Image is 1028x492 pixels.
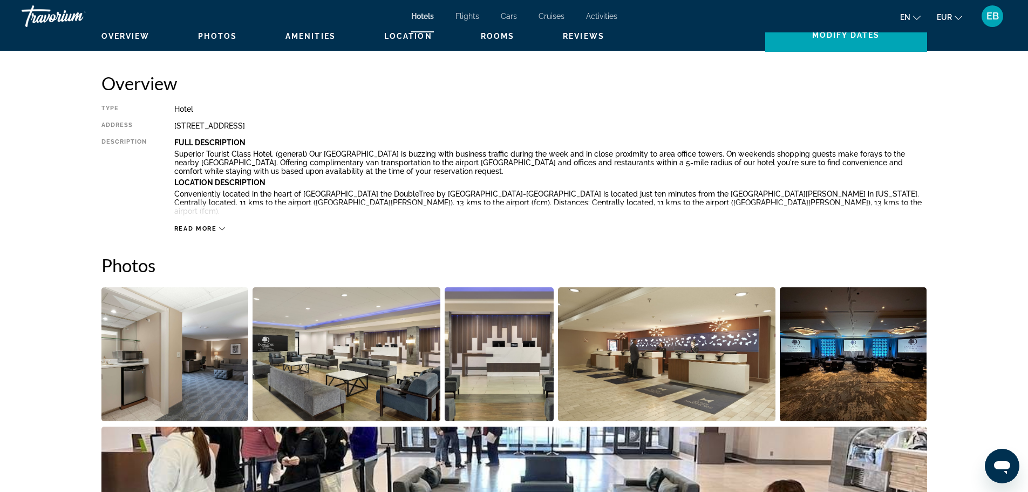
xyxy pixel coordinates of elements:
button: Photos [198,31,237,41]
div: Hotel [174,105,927,113]
p: Conveniently located in the heart of [GEOGRAPHIC_DATA] the DoubleTree by [GEOGRAPHIC_DATA]-[GEOGR... [174,190,927,215]
button: Overview [101,31,150,41]
button: Change currency [937,9,962,25]
span: Amenities [285,32,336,41]
b: Full Description [174,138,246,147]
button: Location [384,31,432,41]
a: Cruises [539,12,564,21]
button: Modify Dates [765,18,927,52]
button: Reviews [563,31,604,41]
b: Location Description [174,178,265,187]
span: Modify Dates [812,31,880,39]
button: User Menu [978,5,1006,28]
span: Location [384,32,432,41]
span: Overview [101,32,150,41]
h2: Overview [101,72,927,94]
span: EB [986,11,999,22]
a: Cars [501,12,517,21]
button: Open full-screen image slider [253,287,440,422]
iframe: Bouton de lancement de la fenêtre de messagerie [985,449,1019,483]
p: Superior Tourist Class Hotel. (general) Our [GEOGRAPHIC_DATA] is buzzing with business traffic du... [174,150,927,176]
div: Description [101,138,147,219]
button: Read more [174,225,226,233]
span: Rooms [481,32,515,41]
div: Address [101,122,147,130]
button: Open full-screen image slider [558,287,775,422]
span: Photos [198,32,237,41]
a: Activities [586,12,617,21]
span: EUR [937,13,952,22]
div: [STREET_ADDRESS] [174,122,927,130]
span: en [900,13,910,22]
a: Hotels [411,12,434,21]
span: Read more [174,225,217,232]
button: Open full-screen image slider [780,287,927,422]
button: Rooms [481,31,515,41]
button: Change language [900,9,921,25]
a: Travorium [22,2,130,30]
button: Amenities [285,31,336,41]
div: Type [101,105,147,113]
a: Flights [455,12,479,21]
button: Open full-screen image slider [445,287,554,422]
button: Open full-screen image slider [101,287,249,422]
h2: Photos [101,254,927,276]
span: Reviews [563,32,604,41]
